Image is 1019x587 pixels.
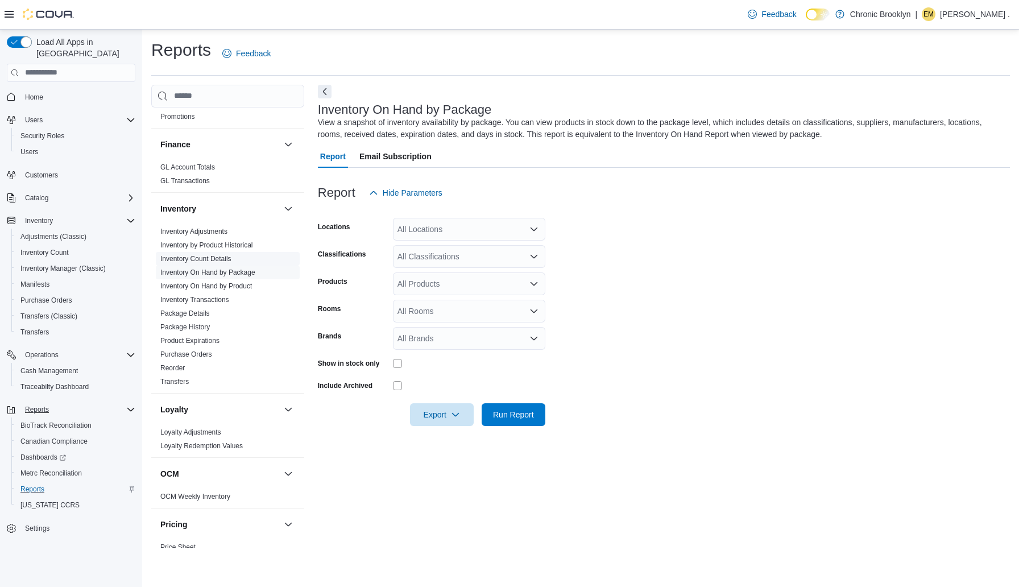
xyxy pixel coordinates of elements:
[529,279,539,288] button: Open list of options
[151,160,304,192] div: Finance
[2,213,140,229] button: Inventory
[318,332,341,341] label: Brands
[11,261,140,276] button: Inventory Manager (Classic)
[160,493,230,501] a: OCM Weekly Inventory
[25,171,58,180] span: Customers
[16,230,91,243] a: Adjustments (Classic)
[20,403,53,416] button: Reports
[743,3,801,26] a: Feedback
[16,325,135,339] span: Transfers
[160,323,210,332] span: Package History
[20,214,57,228] button: Inventory
[160,282,252,290] a: Inventory On Hand by Product
[915,7,917,21] p: |
[25,93,43,102] span: Home
[493,409,534,420] span: Run Report
[11,363,140,379] button: Cash Management
[11,324,140,340] button: Transfers
[151,225,304,393] div: Inventory
[383,187,442,199] span: Hide Parameters
[16,246,135,259] span: Inventory Count
[151,425,304,457] div: Loyalty
[25,350,59,359] span: Operations
[281,467,295,481] button: OCM
[364,181,447,204] button: Hide Parameters
[160,377,189,386] span: Transfers
[160,203,279,214] button: Inventory
[20,522,54,535] a: Settings
[160,176,210,185] span: GL Transactions
[7,84,135,567] nav: Complex example
[20,453,66,462] span: Dashboards
[16,466,135,480] span: Metrc Reconciliation
[20,521,135,535] span: Settings
[318,304,341,313] label: Rooms
[20,168,63,182] a: Customers
[922,7,935,21] div: Eddie Morales .
[160,139,190,150] h3: Finance
[11,449,140,465] a: Dashboards
[281,138,295,151] button: Finance
[20,214,135,228] span: Inventory
[160,112,195,121] span: Promotions
[160,177,210,185] a: GL Transactions
[529,252,539,261] button: Open list of options
[16,129,135,143] span: Security Roles
[218,42,275,65] a: Feedback
[318,250,366,259] label: Classifications
[11,276,140,292] button: Manifests
[16,498,84,512] a: [US_STATE] CCRS
[160,163,215,172] span: GL Account Totals
[160,519,279,530] button: Pricing
[11,229,140,245] button: Adjustments (Classic)
[160,543,196,552] span: Price Sheet
[32,36,135,59] span: Load All Apps in [GEOGRAPHIC_DATA]
[16,435,92,448] a: Canadian Compliance
[16,380,93,394] a: Traceabilty Dashboard
[160,378,189,386] a: Transfers
[20,264,106,273] span: Inventory Manager (Classic)
[2,520,140,536] button: Settings
[281,202,295,216] button: Inventory
[20,403,135,416] span: Reports
[11,245,140,261] button: Inventory Count
[11,379,140,395] button: Traceabilty Dashboard
[761,9,796,20] span: Feedback
[160,323,210,331] a: Package History
[16,466,86,480] a: Metrc Reconciliation
[16,309,82,323] a: Transfers (Classic)
[11,481,140,497] button: Reports
[318,381,372,390] label: Include Archived
[410,403,474,426] button: Export
[20,501,80,510] span: [US_STATE] CCRS
[160,519,187,530] h3: Pricing
[25,216,53,225] span: Inventory
[160,364,185,372] a: Reorder
[529,307,539,316] button: Open list of options
[160,404,279,415] button: Loyalty
[160,428,221,437] span: Loyalty Adjustments
[281,403,295,416] button: Loyalty
[359,145,432,168] span: Email Subscription
[160,268,255,277] span: Inventory On Hand by Package
[160,309,210,317] a: Package Details
[16,435,135,448] span: Canadian Compliance
[529,225,539,234] button: Open list of options
[318,117,1004,140] div: View a snapshot of inventory availability by package. You can view products in stock down to the ...
[16,246,73,259] a: Inventory Count
[20,348,135,362] span: Operations
[16,278,54,291] a: Manifests
[16,129,69,143] a: Security Roles
[160,227,227,236] span: Inventory Adjustments
[11,144,140,160] button: Users
[151,490,304,508] div: OCM
[20,280,49,289] span: Manifests
[160,468,279,479] button: OCM
[160,404,188,415] h3: Loyalty
[20,348,63,362] button: Operations
[160,363,185,373] span: Reorder
[16,450,71,464] a: Dashboards
[160,350,212,359] span: Purchase Orders
[529,334,539,343] button: Open list of options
